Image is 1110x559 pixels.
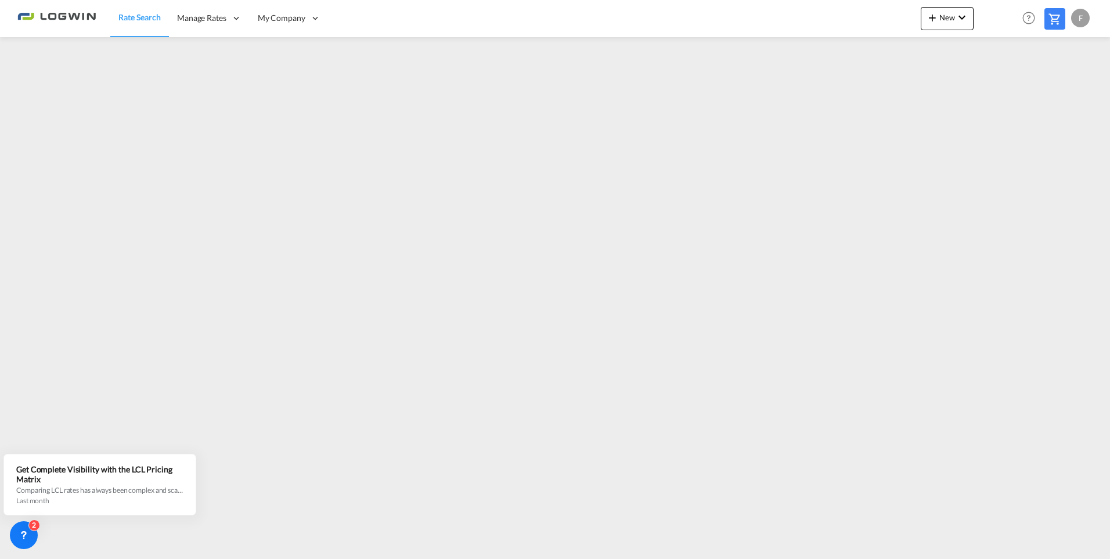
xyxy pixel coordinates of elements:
[921,7,974,30] button: icon-plus 400-fgNewicon-chevron-down
[118,12,161,22] span: Rate Search
[17,5,96,31] img: 2761ae10d95411efa20a1f5e0282d2d7.png
[925,13,969,22] span: New
[1071,9,1090,27] div: F
[925,10,939,24] md-icon: icon-plus 400-fg
[1019,8,1044,29] div: Help
[177,12,226,24] span: Manage Rates
[258,12,305,24] span: My Company
[955,10,969,24] md-icon: icon-chevron-down
[1019,8,1039,28] span: Help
